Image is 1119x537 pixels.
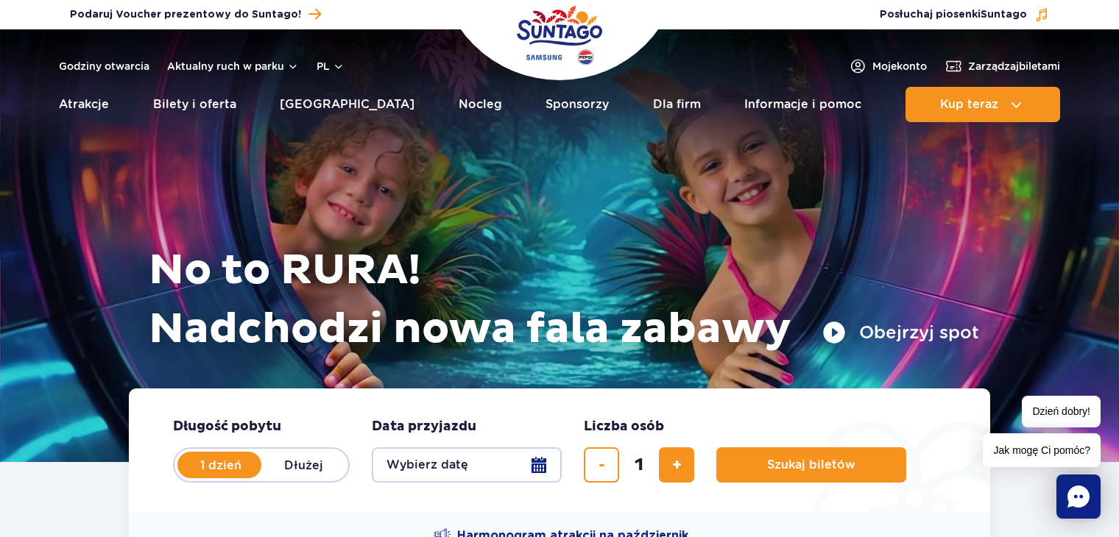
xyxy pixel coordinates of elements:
button: Kup teraz [906,87,1060,122]
button: Posłuchaj piosenkiSuntago [880,7,1049,22]
a: Informacje i pomoc [744,87,861,122]
span: Szukaj biletów [767,458,855,472]
button: Wybierz datę [372,447,562,483]
span: Posłuchaj piosenki [880,7,1027,22]
span: Długość pobytu [173,418,281,435]
label: 1 dzień [179,449,263,480]
a: Mojekonto [849,57,927,75]
span: Moje konto [872,59,927,74]
a: Zarządzajbiletami [945,57,1060,75]
button: dodaj bilet [659,447,694,483]
div: Chat [1056,474,1101,519]
span: Zarządzaj biletami [968,59,1060,74]
input: liczba biletów [621,447,657,483]
button: pl [317,59,345,74]
button: Szukaj biletów [716,447,906,483]
span: Jak mogę Ci pomóc? [983,433,1101,467]
form: Planowanie wizyty w Park of Poland [129,388,990,512]
button: Aktualny ruch w parku [167,60,299,72]
a: Podaruj Voucher prezentowy do Suntago! [70,4,321,24]
a: Godziny otwarcia [59,59,149,74]
button: Obejrzyj spot [822,321,979,344]
a: Nocleg [459,87,502,122]
span: Dzień dobry! [1022,396,1101,427]
span: Podaruj Voucher prezentowy do Suntago! [70,7,301,22]
span: Suntago [981,10,1027,20]
a: Sponsorzy [546,87,609,122]
button: usuń bilet [584,447,619,483]
span: Kup teraz [940,98,998,111]
span: Data przyjazdu [372,418,476,435]
a: Bilety i oferta [153,87,236,122]
a: [GEOGRAPHIC_DATA] [280,87,414,122]
a: Atrakcje [59,87,109,122]
h1: No to RURA! Nadchodzi nowa fala zabawy [149,241,979,359]
a: Dla firm [653,87,701,122]
label: Dłużej [261,449,345,480]
span: Liczba osób [584,418,664,435]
